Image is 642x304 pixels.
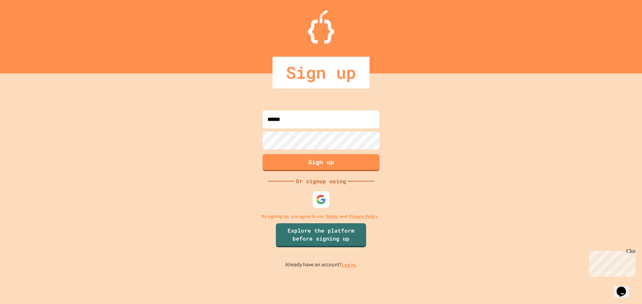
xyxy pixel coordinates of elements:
a: Explore the platform before signing up [276,223,366,247]
iframe: chat widget [586,248,635,277]
a: Terms [326,213,338,220]
a: Privacy Policy [349,213,378,220]
img: google-icon.svg [316,195,326,205]
a: Log in. [342,261,357,268]
img: Logo.svg [308,10,334,44]
div: Or signup using [294,177,348,185]
p: By signing up, you agree to our and . [261,213,381,220]
iframe: chat widget [614,277,635,297]
p: Already have an account? [285,261,357,269]
button: Sign up [262,154,380,171]
div: Sign up [273,57,369,88]
div: Chat with us now!Close [3,3,46,42]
